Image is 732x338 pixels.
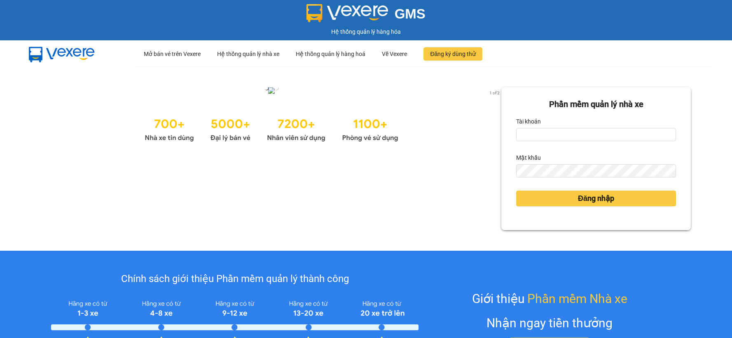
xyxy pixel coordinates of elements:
[306,12,426,19] a: GMS
[487,87,501,98] p: 1 of 2
[41,87,53,96] button: previous slide / item
[21,40,103,68] img: mbUUG5Q.png
[516,128,676,141] input: Tài khoản
[486,313,613,333] div: Nhận ngay tiền thưởng
[144,41,201,67] div: Mở bán vé trên Vexere
[382,41,407,67] div: Về Vexere
[516,164,676,177] input: Mật khẩu
[516,115,541,128] label: Tài khoản
[265,86,268,90] li: slide item 1
[516,98,676,111] div: Phần mềm quản lý nhà xe
[296,41,365,67] div: Hệ thống quản lý hàng hoá
[275,86,278,90] li: slide item 2
[395,6,426,21] span: GMS
[2,27,730,36] div: Hệ thống quản lý hàng hóa
[430,49,476,58] span: Đăng ký dùng thử
[516,191,676,206] button: Đăng nhập
[51,271,418,287] div: Chính sách giới thiệu Phần mềm quản lý thành công
[423,47,482,61] button: Đăng ký dùng thử
[578,193,614,204] span: Đăng nhập
[490,87,501,96] button: next slide / item
[472,289,627,308] div: Giới thiệu
[527,289,627,308] span: Phần mềm Nhà xe
[145,113,398,144] img: Statistics.png
[217,41,279,67] div: Hệ thống quản lý nhà xe
[306,4,388,22] img: logo 2
[516,151,541,164] label: Mật khẩu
